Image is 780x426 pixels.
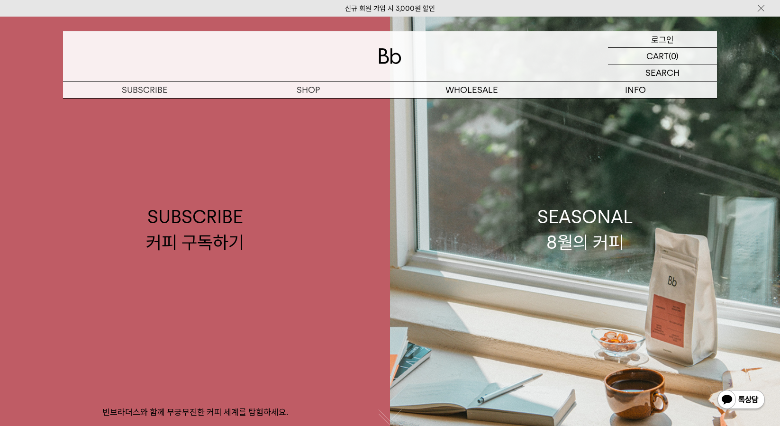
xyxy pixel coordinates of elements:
p: (0) [669,48,679,64]
p: SEARCH [645,64,680,81]
p: WHOLESALE [390,82,553,98]
a: SUBSCRIBE [63,82,227,98]
div: SUBSCRIBE 커피 구독하기 [146,204,244,254]
img: 로고 [379,48,401,64]
p: 로그인 [651,31,674,47]
div: SEASONAL 8월의 커피 [537,204,633,254]
a: CART (0) [608,48,717,64]
p: CART [646,48,669,64]
a: 로그인 [608,31,717,48]
p: INFO [553,82,717,98]
a: 신규 회원 가입 시 3,000원 할인 [345,4,435,13]
a: SHOP [227,82,390,98]
img: 카카오톡 채널 1:1 채팅 버튼 [717,389,766,412]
